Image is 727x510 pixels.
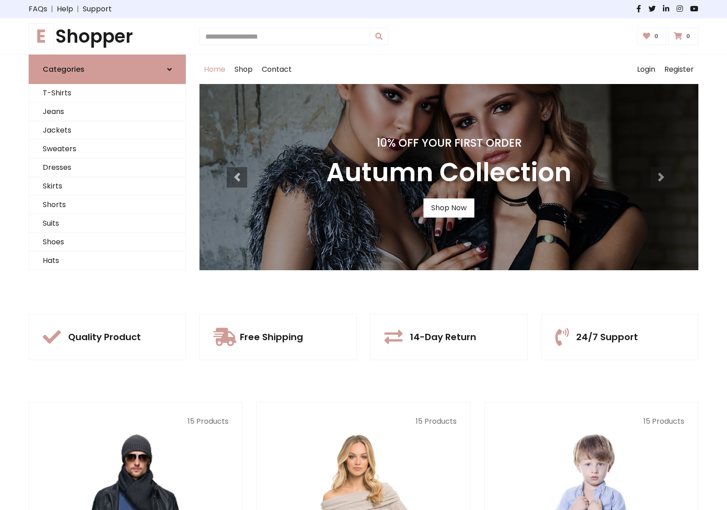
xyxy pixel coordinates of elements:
a: Sweaters [29,140,185,158]
a: Jackets [29,121,185,140]
h4: 10% Off Your First Order [326,137,572,150]
p: 15 Products [498,416,684,427]
a: Suits [29,214,185,233]
a: FAQs [29,4,47,15]
a: Hats [29,252,185,270]
a: Jeans [29,103,185,121]
a: Register [660,55,698,84]
p: 15 Products [270,416,456,427]
span: E [29,23,54,50]
span: 0 [684,32,692,40]
h1: Shopper [29,25,186,47]
a: Support [83,4,112,15]
span: | [73,4,83,15]
a: Home [199,55,230,84]
a: T-Shirts [29,84,185,103]
a: Shop [230,55,257,84]
a: Skirts [29,177,185,196]
a: Categories [29,54,186,84]
span: | [47,4,57,15]
h6: Categories [43,65,85,74]
h5: Free Shipping [240,332,303,342]
h5: 24/7 Support [576,332,638,342]
a: EShopper [29,25,186,47]
h3: Autumn Collection [326,157,572,188]
a: 0 [637,28,667,45]
a: Shorts [29,196,185,214]
a: Shoes [29,233,185,252]
a: Help [57,4,73,15]
span: 0 [652,32,661,40]
h5: Quality Product [68,332,141,342]
a: Dresses [29,158,185,177]
a: 0 [668,28,698,45]
a: Contact [257,55,296,84]
h5: 14-Day Return [410,332,476,342]
p: 15 Products [43,416,229,427]
a: Shop Now [423,198,474,218]
a: Login [632,55,660,84]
